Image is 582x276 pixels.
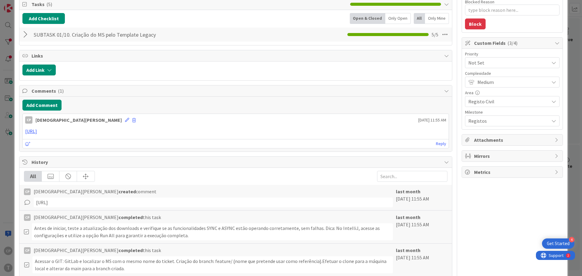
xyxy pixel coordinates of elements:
[468,58,546,67] span: Not Set
[32,29,168,40] input: Add Checklist...
[25,116,32,124] div: CP
[468,117,546,125] span: Registos
[24,171,42,181] div: All
[465,52,560,56] div: Priority
[58,88,64,94] span: ( 1 )
[119,188,136,195] b: created
[24,247,31,254] div: CP
[547,241,570,247] div: Get Started
[385,13,411,24] div: Only Open
[32,2,33,7] div: 2
[425,13,449,24] div: Only Mine
[22,65,56,75] button: Add Link
[542,238,574,249] div: Open Get Started checklist, remaining modules: 4
[22,13,65,24] button: Add Checklist
[22,100,62,111] button: Add Comment
[396,188,447,207] div: [DATE] 11:55 AM
[468,97,546,106] span: Registo Civil
[34,214,161,221] span: [DEMOGRAPHIC_DATA][PERSON_NAME] this task
[396,214,447,240] div: [DATE] 11:55 AM
[24,188,31,195] div: CP
[35,116,122,124] div: [DEMOGRAPHIC_DATA][PERSON_NAME]
[474,136,552,144] span: Attachments
[25,128,37,134] a: [URL]
[414,13,425,24] div: All
[436,140,446,148] a: Reply
[32,52,441,59] span: Links
[46,1,52,7] span: ( 5 )
[477,78,546,86] span: Medium
[32,158,441,166] span: History
[32,256,393,273] div: Acessar o GIT: GitLab e localizar o MS com o mesmo nome do ticket. Criação do branch: feature/ {n...
[32,1,347,8] span: Tasks
[396,247,420,253] b: last month
[474,39,552,47] span: Custom Fields
[396,247,447,273] div: [DATE] 11:55 AM
[465,18,486,29] button: Block
[569,237,574,242] div: 4
[465,91,560,95] div: Area
[465,71,560,75] div: Complexidade
[119,247,143,253] b: completed
[507,40,517,46] span: ( 3/4 )
[13,1,28,8] span: Support
[32,223,393,240] div: Antes de iniciar, teste a atualização dos downloads e verifique se as funcionalidades SYNC e ASYN...
[377,171,447,182] input: Search...
[32,87,441,95] span: Comments
[396,188,420,195] b: last month
[396,214,420,220] b: last month
[34,188,156,195] span: [DEMOGRAPHIC_DATA][PERSON_NAME] comment
[34,198,393,207] div: [URL]
[24,214,31,221] div: CP
[34,247,161,254] span: [DEMOGRAPHIC_DATA][PERSON_NAME] this task
[418,117,446,123] span: [DATE] 11:55 AM
[465,110,560,114] div: Milestone
[119,214,143,220] b: completed
[350,13,385,24] div: Open & Closed
[432,31,438,38] span: 5 / 5
[474,152,552,160] span: Mirrors
[474,168,552,176] span: Metrics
